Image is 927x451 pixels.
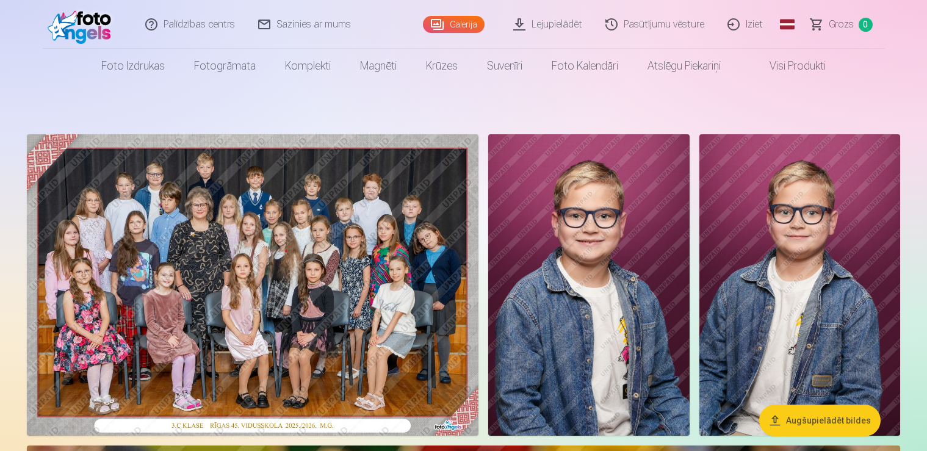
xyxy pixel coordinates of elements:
a: Komplekti [270,49,345,83]
a: Suvenīri [472,49,537,83]
button: Augšupielādēt bildes [759,405,881,436]
a: Krūzes [411,49,472,83]
a: Fotogrāmata [179,49,270,83]
a: Visi produkti [735,49,840,83]
span: 0 [859,18,873,32]
img: /fa1 [48,5,118,44]
span: Grozs [829,17,854,32]
a: Foto izdrukas [87,49,179,83]
a: Atslēgu piekariņi [633,49,735,83]
a: Magnēti [345,49,411,83]
a: Galerija [423,16,485,33]
a: Foto kalendāri [537,49,633,83]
